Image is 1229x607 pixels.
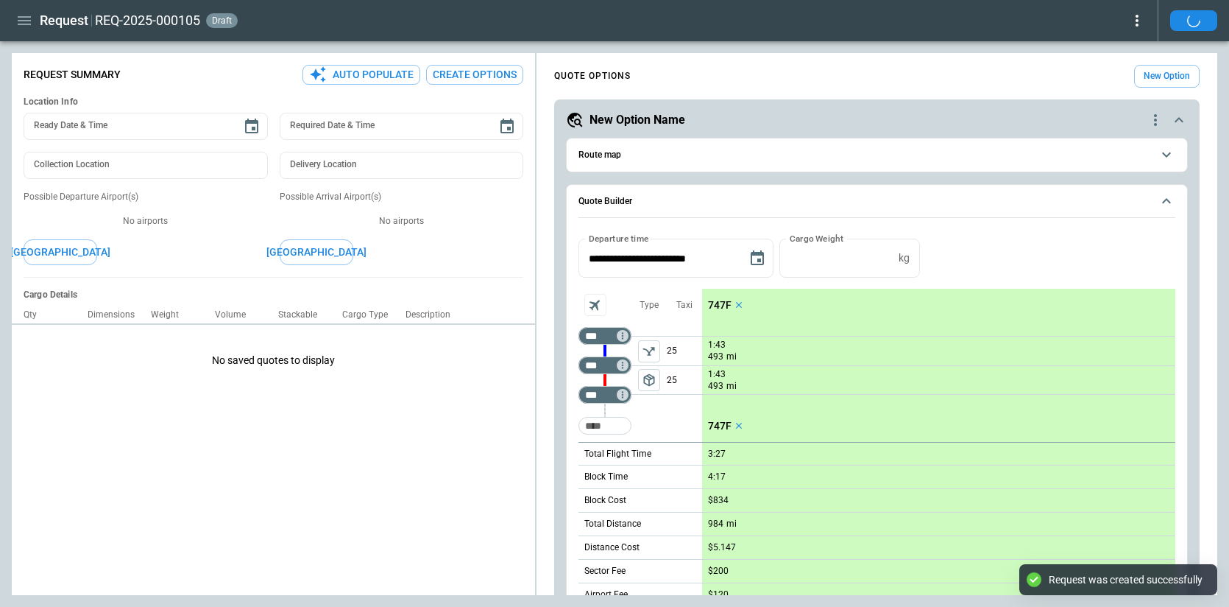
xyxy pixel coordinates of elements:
h6: Location Info [24,97,523,108]
p: Cargo Type [342,309,400,320]
button: New Option Namequote-option-actions [566,111,1188,129]
p: No airports [280,215,524,228]
div: Too short [578,417,631,435]
p: $200 [708,566,729,577]
div: Request was created successfully [1049,573,1203,586]
button: [GEOGRAPHIC_DATA] [280,239,353,265]
p: Possible Arrival Airport(s) [280,191,524,203]
p: 493 [708,380,723,393]
p: $120 [708,589,729,600]
p: mi [726,351,737,363]
p: Weight [151,309,191,320]
p: $5.147 [708,542,736,553]
p: Type [640,299,659,312]
span: package_2 [642,373,656,387]
span: Type of sector [638,340,660,362]
button: Auto Populate [302,65,420,85]
p: Request Summary [24,69,121,81]
p: Airport Fee [584,589,628,601]
h4: QUOTE OPTIONS [554,73,631,80]
p: 747F [708,299,732,312]
button: Choose date [492,112,522,141]
h6: Route map [578,150,621,160]
label: Departure time [589,232,649,245]
p: 1:43 [708,369,726,380]
button: Quote Builder [578,185,1175,219]
p: Block Cost [584,494,626,507]
h5: New Option Name [589,112,685,128]
p: Qty [24,309,49,320]
h2: REQ-2025-000105 [95,12,200,29]
div: Not found [578,327,631,345]
button: New Option [1134,65,1200,88]
span: draft [209,15,235,26]
p: $834 [708,495,729,506]
button: Create Options [426,65,523,85]
p: mi [726,380,737,393]
button: left aligned [638,369,660,391]
button: Choose date, selected date is Oct 15, 2025 [743,244,772,273]
p: Distance Cost [584,541,640,554]
p: Stackable [278,309,329,320]
p: Total Flight Time [584,448,651,460]
p: Dimensions [88,309,146,320]
p: 4:17 [708,471,726,483]
div: Too short [578,357,631,374]
p: 747F [708,420,732,432]
div: Too short [578,386,631,404]
p: Description [405,309,462,320]
div: quote-option-actions [1147,111,1164,129]
button: left aligned [638,340,660,362]
button: Route map [578,138,1175,172]
p: mi [726,518,737,530]
h6: Cargo Details [24,290,523,301]
button: [GEOGRAPHIC_DATA] [24,239,97,265]
p: Total Distance [584,518,641,530]
p: Possible Departure Airport(s) [24,191,268,203]
p: Volume [215,309,258,320]
p: No saved quotes to display [12,331,535,390]
p: 493 [708,351,723,363]
button: Choose date [237,112,266,141]
p: 984 [708,519,723,530]
p: 1:43 [708,340,726,351]
p: kg [899,252,910,264]
p: No airports [24,215,268,228]
p: 3:27 [708,449,726,460]
span: Aircraft selection [584,294,606,316]
p: Taxi [676,299,693,312]
label: Cargo Weight [790,232,843,245]
p: Sector Fee [584,565,626,578]
h1: Request [40,12,88,29]
p: 25 [667,337,702,365]
p: Block Time [584,471,628,483]
span: Type of sector [638,369,660,391]
h6: Quote Builder [578,197,632,206]
p: 25 [667,366,702,394]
